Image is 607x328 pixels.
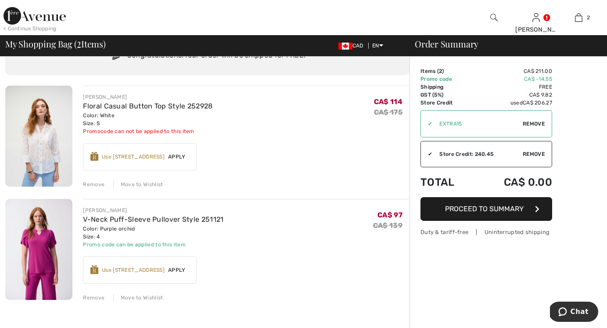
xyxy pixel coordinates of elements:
[4,25,57,32] div: < Continue Shopping
[83,225,223,241] div: Color: Purple orchid Size: 4
[587,14,590,22] span: 2
[420,197,552,221] button: Proceed to Summary
[338,43,367,49] span: CAD
[475,83,552,91] td: Free
[421,150,432,158] div: ✔
[90,265,98,274] img: Reward-Logo.svg
[475,75,552,83] td: CA$ -14.55
[338,43,352,50] img: Canadian Dollar
[113,294,163,302] div: Move to Wishlist
[439,68,442,74] span: 2
[523,150,545,158] span: Remove
[532,13,540,22] a: Sign In
[575,12,582,23] img: My Bag
[532,12,540,23] img: My Info
[420,99,475,107] td: Store Credit
[83,112,212,127] div: Color: White Size: S
[475,67,552,75] td: CA$ 211.00
[374,97,402,106] span: CA$ 114
[420,91,475,99] td: GST (5%)
[377,211,402,219] span: CA$ 97
[420,228,552,236] div: Duty & tariff-free | Uninterrupted shipping
[77,37,81,49] span: 2
[420,83,475,91] td: Shipping
[550,302,598,324] iframe: Opens a widget where you can chat to one of our agents
[5,40,106,48] span: My Shopping Bag ( Items)
[5,199,72,300] img: V-Neck Puff-Sleeve Pullover Style 251121
[83,206,223,214] div: [PERSON_NAME]
[374,108,402,116] s: CA$ 175
[404,40,602,48] div: Order Summary
[373,221,402,230] s: CA$ 139
[83,215,223,223] a: V-Neck Puff-Sleeve Pullover Style 251121
[420,75,475,83] td: Promo code
[432,150,523,158] div: Store Credit: 240.45
[420,67,475,75] td: Items ( )
[83,294,104,302] div: Remove
[490,12,498,23] img: search the website
[165,266,189,274] span: Apply
[432,111,523,137] input: Promo code
[558,12,600,23] a: 2
[83,180,104,188] div: Remove
[90,152,98,161] img: Reward-Logo.svg
[4,7,66,25] img: 1ère Avenue
[165,153,189,161] span: Apply
[102,153,165,161] div: Use [STREET_ADDRESS]
[83,127,212,135] div: Promocode can not be applied to this item
[475,99,552,107] td: used
[421,120,432,128] div: ✔
[83,241,223,249] div: Promo code can be applied to this item
[445,205,524,213] span: Proceed to Summary
[475,91,552,99] td: CA$ 9.82
[83,93,212,101] div: [PERSON_NAME]
[83,102,212,110] a: Floral Casual Button Top Style 252928
[420,167,475,197] td: Total
[372,43,383,49] span: EN
[515,25,557,34] div: [PERSON_NAME]
[113,180,163,188] div: Move to Wishlist
[523,100,552,106] span: CA$ 206.27
[475,167,552,197] td: CA$ 0.00
[5,86,72,187] img: Floral Casual Button Top Style 252928
[523,120,545,128] span: Remove
[102,266,165,274] div: Use [STREET_ADDRESS]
